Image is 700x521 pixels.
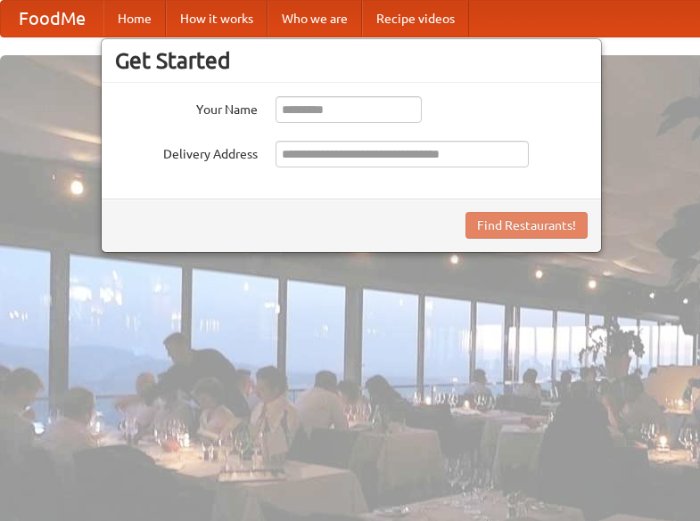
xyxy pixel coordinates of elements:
[115,47,588,74] h3: Get Started
[465,212,588,239] button: Find Restaurants!
[103,1,166,37] a: Home
[268,1,362,37] a: Who we are
[362,1,469,37] a: Recipe videos
[115,141,258,163] label: Delivery Address
[166,1,268,37] a: How it works
[115,96,258,118] label: Your Name
[1,1,103,37] a: FoodMe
